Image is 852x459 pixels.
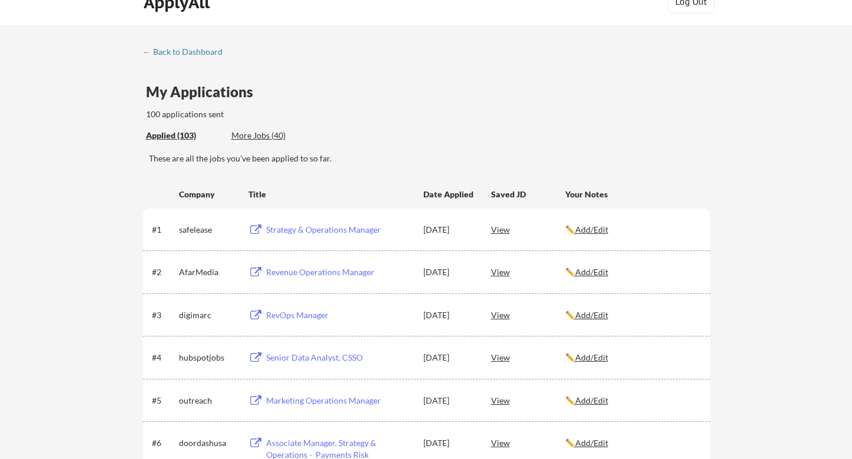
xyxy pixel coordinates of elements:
div: ✏️ [565,352,699,364]
div: outreach [179,395,238,407]
div: View [491,219,565,240]
div: ✏️ [565,309,699,321]
div: View [491,389,565,411]
div: These are job applications we think you'd be a good fit for, but couldn't apply you to automatica... [231,130,318,142]
div: ✏️ [565,266,699,278]
u: Add/Edit [575,352,608,362]
div: ← Back to Dashboard [143,48,231,56]
div: 100 applications sent [146,108,374,120]
u: Add/Edit [575,310,608,320]
div: Saved JD [491,183,565,204]
div: Strategy & Operations Manager [266,224,412,236]
a: ← Back to Dashboard [143,47,231,59]
div: #6 [152,437,175,449]
u: Add/Edit [575,267,608,277]
div: hubspotjobs [179,352,238,364]
u: Add/Edit [575,395,608,405]
div: #5 [152,395,175,407]
div: These are all the jobs you've been applied to so far. [149,153,710,164]
div: #3 [152,309,175,321]
div: Company [179,189,238,200]
div: [DATE] [423,437,475,449]
div: [DATE] [423,309,475,321]
div: Senior Data Analyst, CSSO [266,352,412,364]
div: Revenue Operations Manager [266,266,412,278]
div: Title [248,189,412,200]
div: digimarc [179,309,238,321]
div: These are all the jobs you've been applied to so far. [146,130,223,142]
div: #2 [152,266,175,278]
div: [DATE] [423,266,475,278]
div: #1 [152,224,175,236]
div: doordashusa [179,437,238,449]
div: Your Notes [565,189,699,200]
div: Date Applied [423,189,475,200]
div: View [491,261,565,282]
div: ✏️ [565,224,699,236]
div: Marketing Operations Manager [266,395,412,407]
div: View [491,304,565,325]
div: RevOps Manager [266,309,412,321]
div: View [491,346,565,368]
div: [DATE] [423,224,475,236]
div: AfarMedia [179,266,238,278]
div: [DATE] [423,395,475,407]
div: My Applications [146,85,263,99]
div: ✏️ [565,437,699,449]
div: [DATE] [423,352,475,364]
div: More Jobs (40) [231,130,318,141]
u: Add/Edit [575,224,608,235]
u: Add/Edit [575,438,608,448]
div: ✏️ [565,395,699,407]
div: View [491,432,565,453]
div: Applied (103) [146,130,223,141]
div: #4 [152,352,175,364]
div: safelease [179,224,238,236]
